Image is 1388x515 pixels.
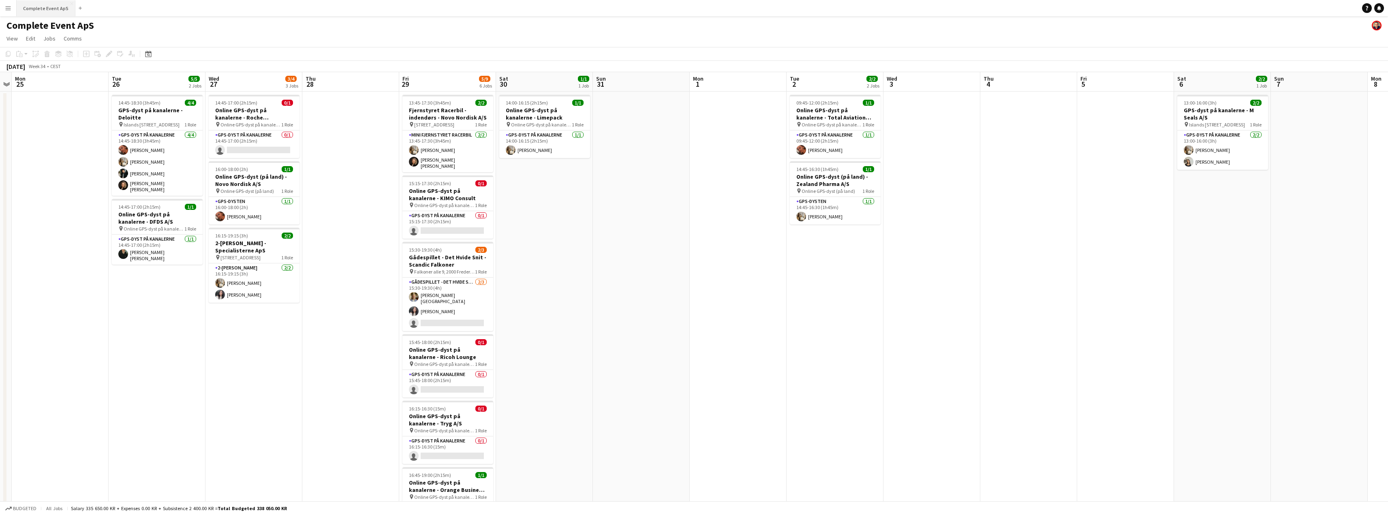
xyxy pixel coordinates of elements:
span: Islands [STREET_ADDRESS] [1189,122,1245,128]
app-card-role: GPS-dyst på kanalerne0/116:15-16:30 (15m) [402,436,493,464]
span: Online GPS-dyst på kanalerne [220,122,281,128]
div: 13:45-17:30 (3h45m)2/2Fjernstyret Racerbil - indendørs - Novo Nordisk A/S [STREET_ADDRESS]1 RoleM... [402,95,493,172]
span: 2 [789,79,799,89]
app-card-role: GPS-dyst på kanalerne1/109:45-12:00 (2h15m)[PERSON_NAME] [790,130,881,158]
span: Jobs [43,35,56,42]
span: 16:15-16:30 (15m) [409,406,446,412]
span: 2/2 [866,76,878,82]
span: 5/9 [479,76,490,82]
span: 1/1 [863,166,874,172]
span: Online GPS-dyst på kanalerne [414,494,475,500]
span: Total Budgeted 338 050.00 KR [218,505,287,511]
span: 25 [14,79,26,89]
span: 15:45-18:00 (2h15m) [409,339,451,345]
span: Online GPS-dyst (på land) [220,188,274,194]
app-user-avatar: Christian Brøckner [1372,21,1382,30]
a: Comms [60,33,85,44]
span: Islands [STREET_ADDRESS] [124,122,180,128]
span: Online GPS-dyst på kanalerne [802,122,862,128]
span: Online GPS-dyst på kanalerne [414,361,475,367]
span: 29 [401,79,409,89]
div: 2 Jobs [189,83,201,89]
span: 14:45-17:00 (2h15m) [118,204,160,210]
app-card-role: GPS-dyst på kanalerne2/213:00-16:00 (3h)[PERSON_NAME][PERSON_NAME] [1177,130,1268,170]
a: View [3,33,21,44]
span: 1 Role [862,122,874,128]
h3: Online GPS-dyst på kanalerne - DFDS A/S [112,211,203,225]
span: 14:00-16:15 (2h15m) [506,100,548,106]
h3: Fjernstyret Racerbil - indendørs - Novo Nordisk A/S [402,107,493,121]
span: 1/1 [475,472,487,478]
app-job-card: 13:00-16:00 (3h)2/2GPS-dyst på kanalerne - M Seals A/S Islands [STREET_ADDRESS]1 RoleGPS-dyst på ... [1177,95,1268,170]
span: 2/2 [1256,76,1267,82]
span: 1 Role [281,122,293,128]
h3: Online GPS-dyst på kanalerne - KIMO Consult [402,187,493,202]
span: Tue [112,75,121,82]
div: 15:45-18:00 (2h15m)0/1Online GPS-dyst på kanalerne - Ricoh Lounge Online GPS-dyst på kanalerne1 R... [402,334,493,397]
h3: GPS-dyst på kanalerne - Deloitte [112,107,203,121]
span: 1 Role [184,122,196,128]
span: 0/1 [475,406,487,412]
span: Budgeted [13,506,36,511]
app-job-card: 16:00-18:00 (2h)1/1Online GPS-dyst (på land) - Novo Nordisk A/S Online GPS-dyst (på land)1 RoleGP... [209,161,299,224]
app-job-card: 15:30-19:30 (4h)2/3Gådespillet - Det Hvide Snit - Scandic Falkoner Falkoner alle 9, 2000 Frederik... [402,242,493,331]
div: 15:15-17:30 (2h15m)0/1Online GPS-dyst på kanalerne - KIMO Consult Online GPS-dyst på kanalerne1 R... [402,175,493,239]
h3: GPS-dyst på kanalerne - M Seals A/S [1177,107,1268,121]
span: Online GPS-dyst på kanalerne [414,427,475,434]
span: Online GPS-dyst på kanalerne [124,226,184,232]
div: 1 Job [578,83,589,89]
span: 5 [1079,79,1087,89]
span: Thu [984,75,994,82]
h3: Gådespillet - Det Hvide Snit - Scandic Falkoner [402,254,493,268]
span: 14:45-18:30 (3h45m) [118,100,160,106]
div: 2 Jobs [867,83,879,89]
app-card-role: Gådespillet - Det Hvide Snit2/315:30-19:30 (4h)[PERSON_NAME][GEOGRAPHIC_DATA][PERSON_NAME] [402,278,493,331]
h3: Online GPS-dyst på kanalerne - Tryg A/S [402,412,493,427]
span: Sun [596,75,606,82]
app-job-card: 14:00-16:15 (2h15m)1/1Online GPS-dyst på kanalerne - Limepack Online GPS-dyst på kanalerne1 RoleG... [499,95,590,158]
span: 6 [1176,79,1186,89]
app-job-card: 14:45-17:00 (2h15m)1/1Online GPS-dyst på kanalerne - DFDS A/S Online GPS-dyst på kanalerne1 RoleG... [112,199,203,265]
span: 1 Role [475,202,487,208]
app-card-role: Mini Fjernstyret Racerbil2/213:45-17:30 (3h45m)[PERSON_NAME][PERSON_NAME] [PERSON_NAME] [402,130,493,172]
app-job-card: 09:45-12:00 (2h15m)1/1Online GPS-dyst på kanalerne - Total Aviation Ltd A/S Online GPS-dyst på ka... [790,95,881,158]
span: 8 [1370,79,1382,89]
span: 0/1 [475,339,487,345]
span: Edit [26,35,35,42]
span: Thu [306,75,316,82]
app-card-role: GPS-dyst på kanalerne1/114:45-17:00 (2h15m)[PERSON_NAME] [PERSON_NAME] [112,235,203,265]
span: 3/4 [285,76,297,82]
span: 2/2 [282,233,293,239]
div: 14:45-16:30 (1h45m)1/1Online GPS-dyst (på land) - Zealand Pharma A/S Online GPS-dyst (på land)1 R... [790,161,881,224]
h3: 2-[PERSON_NAME] - Specialisterne ApS [209,239,299,254]
span: 2/2 [1250,100,1262,106]
app-job-card: 16:15-16:30 (15m)0/1Online GPS-dyst på kanalerne - Tryg A/S Online GPS-dyst på kanalerne1 RoleGPS... [402,401,493,464]
span: 09:45-12:00 (2h15m) [796,100,838,106]
span: Mon [693,75,704,82]
span: Falkoner alle 9, 2000 Frederiksberg - Scandic Falkoner [414,269,475,275]
span: 16:45-19:00 (2h15m) [409,472,451,478]
span: 1 Role [475,269,487,275]
h3: Online GPS-dyst på kanalerne - Orange Business [GEOGRAPHIC_DATA] [402,479,493,494]
span: 1 Role [184,226,196,232]
span: 1/1 [282,166,293,172]
span: Wed [209,75,219,82]
div: 1 Job [1256,83,1267,89]
app-card-role: GPS-dyst på kanalerne0/114:45-17:00 (2h15m) [209,130,299,158]
app-card-role: GPS-dysten1/116:00-18:00 (2h)[PERSON_NAME] [209,197,299,224]
span: 15:15-17:30 (2h15m) [409,180,451,186]
span: Tue [790,75,799,82]
span: Online GPS-dyst (på land) [802,188,855,194]
div: 16:15-19:15 (3h)2/22-[PERSON_NAME] - Specialisterne ApS [STREET_ADDRESS]1 Role2-[PERSON_NAME]2/21... [209,228,299,303]
span: 1/1 [572,100,584,106]
span: 16:00-18:00 (2h) [215,166,248,172]
app-job-card: 14:45-17:00 (2h15m)0/1Online GPS-dyst på kanalerne - Roche Diagnostics Online GPS-dyst på kanaler... [209,95,299,158]
span: Week 34 [27,63,47,69]
h3: Online GPS-dyst (på land) - Novo Nordisk A/S [209,173,299,188]
span: 13:45-17:30 (3h45m) [409,100,451,106]
span: 4/4 [185,100,196,106]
